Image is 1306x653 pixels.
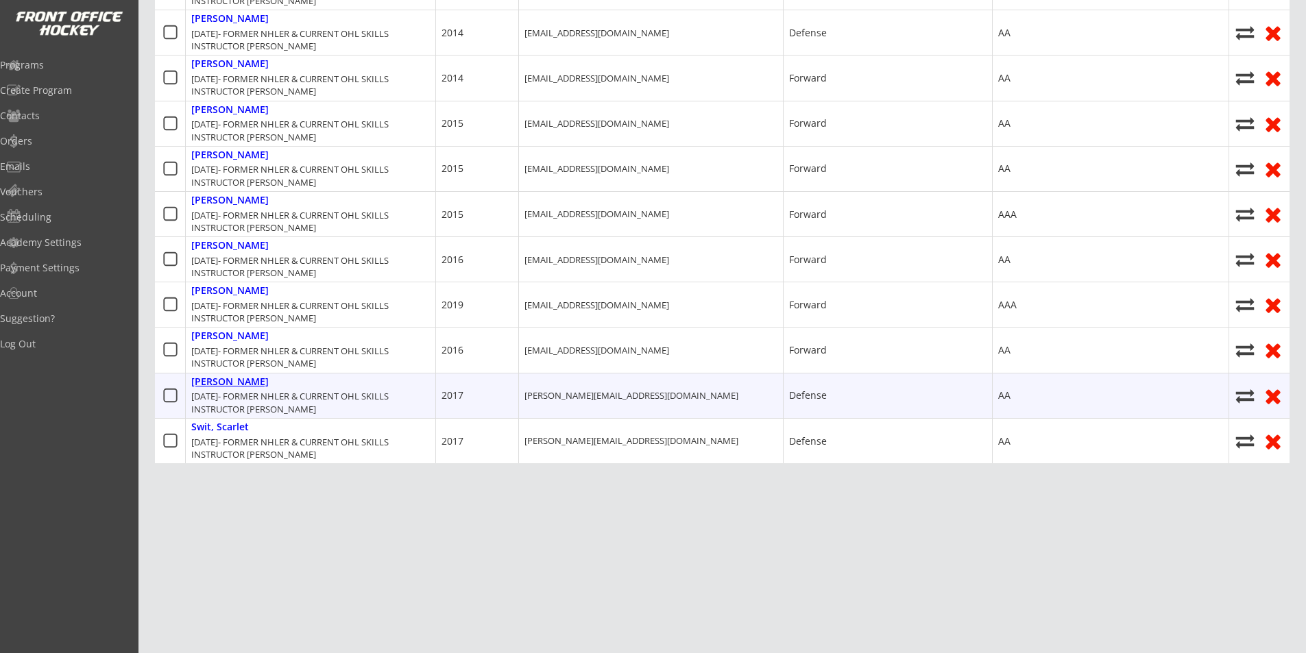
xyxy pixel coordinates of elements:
[191,104,269,116] div: [PERSON_NAME]
[442,298,463,312] div: 2019
[191,376,269,388] div: [PERSON_NAME]
[191,285,269,297] div: [PERSON_NAME]
[789,162,827,175] div: Forward
[1235,432,1255,450] button: Move player
[1262,294,1284,315] button: Remove from roster (no refund)
[1262,249,1284,270] button: Remove from roster (no refund)
[191,27,430,52] div: [DATE]- FORMER NHLER & CURRENT OHL SKILLS INSTRUCTOR [PERSON_NAME]
[191,240,269,251] div: [PERSON_NAME]
[1235,295,1255,314] button: Move player
[191,149,269,161] div: [PERSON_NAME]
[789,208,827,221] div: Forward
[442,26,463,40] div: 2014
[998,26,1011,40] div: AA
[789,389,827,402] div: Defense
[15,11,123,36] img: FOH%20White%20Logo%20Transparent.png
[524,72,669,84] div: [EMAIL_ADDRESS][DOMAIN_NAME]
[442,116,463,130] div: 2015
[1262,204,1284,225] button: Remove from roster (no refund)
[524,162,669,175] div: [EMAIL_ADDRESS][DOMAIN_NAME]
[789,343,827,357] div: Forward
[998,298,1017,312] div: AAA
[998,116,1011,130] div: AA
[191,209,430,234] div: [DATE]- FORMER NHLER & CURRENT OHL SKILLS INSTRUCTOR [PERSON_NAME]
[1262,22,1284,43] button: Remove from roster (no refund)
[191,299,430,324] div: [DATE]- FORMER NHLER & CURRENT OHL SKILLS INSTRUCTOR [PERSON_NAME]
[524,344,669,356] div: [EMAIL_ADDRESS][DOMAIN_NAME]
[524,434,738,447] div: [PERSON_NAME][EMAIL_ADDRESS][DOMAIN_NAME]
[1235,386,1255,405] button: Move player
[1262,113,1284,134] button: Remove from roster (no refund)
[789,116,827,130] div: Forward
[1262,430,1284,452] button: Remove from roster (no refund)
[191,436,430,460] div: [DATE]- FORMER NHLER & CURRENT OHL SKILLS INSTRUCTOR [PERSON_NAME]
[191,58,269,70] div: [PERSON_NAME]
[442,253,463,267] div: 2016
[789,253,827,267] div: Forward
[1235,23,1255,42] button: Move player
[442,208,463,221] div: 2015
[191,390,430,415] div: [DATE]- FORMER NHLER & CURRENT OHL SKILLS INSTRUCTOR [PERSON_NAME]
[998,389,1011,402] div: AA
[1235,205,1255,223] button: Move player
[442,343,463,357] div: 2016
[442,434,463,448] div: 2017
[191,421,249,433] div: Swit, Scarlet
[1262,385,1284,406] button: Remove from roster (no refund)
[442,162,463,175] div: 2015
[1235,160,1255,178] button: Move player
[1235,341,1255,359] button: Move player
[789,434,827,448] div: Defense
[998,253,1011,267] div: AA
[524,389,738,402] div: [PERSON_NAME][EMAIL_ADDRESS][DOMAIN_NAME]
[789,298,827,312] div: Forward
[998,343,1011,357] div: AA
[1235,250,1255,269] button: Move player
[998,162,1011,175] div: AA
[442,389,463,402] div: 2017
[524,254,669,266] div: [EMAIL_ADDRESS][DOMAIN_NAME]
[191,345,430,369] div: [DATE]- FORMER NHLER & CURRENT OHL SKILLS INSTRUCTOR [PERSON_NAME]
[998,208,1017,221] div: AAA
[191,195,269,206] div: [PERSON_NAME]
[524,117,669,130] div: [EMAIL_ADDRESS][DOMAIN_NAME]
[1235,114,1255,133] button: Move player
[789,71,827,85] div: Forward
[789,26,827,40] div: Defense
[191,118,430,143] div: [DATE]- FORMER NHLER & CURRENT OHL SKILLS INSTRUCTOR [PERSON_NAME]
[998,71,1011,85] div: AA
[191,163,430,188] div: [DATE]- FORMER NHLER & CURRENT OHL SKILLS INSTRUCTOR [PERSON_NAME]
[442,71,463,85] div: 2014
[524,299,669,311] div: [EMAIL_ADDRESS][DOMAIN_NAME]
[1262,67,1284,88] button: Remove from roster (no refund)
[1235,69,1255,87] button: Move player
[191,330,269,342] div: [PERSON_NAME]
[524,27,669,39] div: [EMAIL_ADDRESS][DOMAIN_NAME]
[191,13,269,25] div: [PERSON_NAME]
[191,254,430,279] div: [DATE]- FORMER NHLER & CURRENT OHL SKILLS INSTRUCTOR [PERSON_NAME]
[191,73,430,97] div: [DATE]- FORMER NHLER & CURRENT OHL SKILLS INSTRUCTOR [PERSON_NAME]
[524,208,669,220] div: [EMAIL_ADDRESS][DOMAIN_NAME]
[998,434,1011,448] div: AA
[1262,158,1284,180] button: Remove from roster (no refund)
[1262,339,1284,360] button: Remove from roster (no refund)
